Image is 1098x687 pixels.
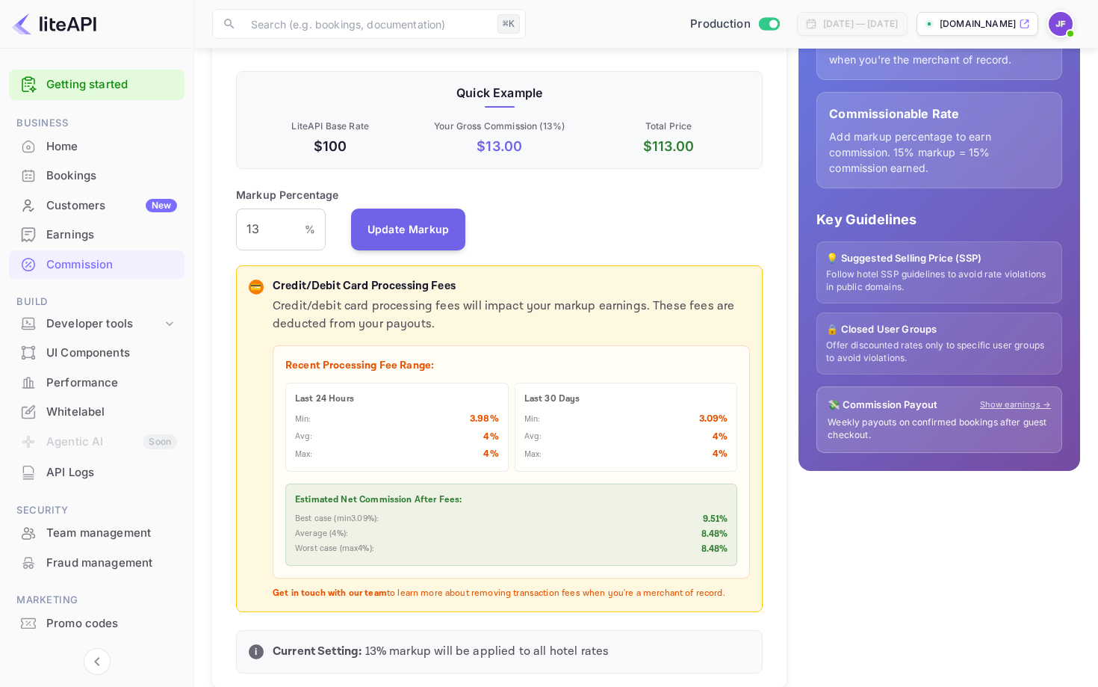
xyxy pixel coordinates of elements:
p: Base hotel rate with no commission. Perfect when you're the merchant of record. [829,36,1049,67]
p: Best case (min 3.09 %): [295,513,379,526]
img: Jenny Frimer [1049,12,1073,36]
p: 💸 Commission Payout [828,398,937,413]
a: CustomersNew [9,191,184,219]
p: 8.48 % [701,528,728,541]
img: LiteAPI logo [12,12,96,36]
span: Marketing [9,592,184,609]
p: % [305,221,315,237]
a: Whitelabel [9,398,184,425]
p: Min: [295,413,311,426]
p: 13 % markup will be applied to all hotel rates [273,643,750,661]
p: Max: [295,449,313,461]
div: New [146,199,177,212]
a: UI Components [9,339,184,366]
p: Commissionable Rate [829,105,1049,123]
div: Fraud management [9,549,184,578]
p: 3.98 % [470,412,499,427]
p: 4 % [713,447,728,462]
a: Home [9,132,184,160]
input: 0 [236,209,305,250]
p: Quick Example [249,84,750,102]
p: 4 % [483,430,498,445]
div: Performance [46,375,177,392]
p: LiteAPI Base Rate [249,120,412,133]
div: UI Components [46,345,177,362]
p: Your Gross Commission ( 13 %) [418,120,580,133]
div: CustomersNew [9,191,184,221]
p: i [255,645,257,659]
div: Team management [9,519,184,548]
strong: Current Setting: [273,644,362,659]
div: Customers [46,197,177,215]
div: Switch to Sandbox mode [684,16,785,33]
p: Add markup percentage to earn commission. 15% markup = 15% commission earned. [829,129,1049,176]
div: API Logs [46,464,177,481]
div: Commission [46,256,177,274]
p: $ 13.00 [418,136,580,156]
button: Collapse navigation [84,648,111,675]
p: Min: [524,413,541,426]
div: Promo codes [9,609,184,638]
p: Credit/Debit Card Processing Fees [273,278,750,295]
div: Fraud management [46,555,177,572]
a: Commission [9,250,184,278]
div: Developer tools [46,315,162,333]
p: 💡 Suggested Selling Price (SSP) [826,251,1052,266]
p: Average ( 4 %): [295,528,348,540]
div: Developer tools [9,311,184,337]
div: [DATE] — [DATE] [823,17,898,31]
p: Recent Processing Fee Range: [285,358,737,374]
div: Whitelabel [46,404,177,421]
a: Team management [9,519,184,546]
button: Update Markup [351,209,466,250]
div: Earnings [9,221,184,250]
a: Fraud management [9,549,184,576]
a: Earnings [9,221,184,248]
p: 8.48 % [701,543,728,556]
span: Build [9,294,184,310]
p: Offer discounted rates only to specific user groups to avoid violations. [826,339,1052,365]
p: to learn more about removing transaction fees when you're a merchant of record. [273,588,750,600]
div: Getting started [9,70,184,100]
div: Home [46,138,177,155]
p: Credit/debit card processing fees will impact your markup earnings. These fees are deducted from ... [273,298,750,333]
p: Key Guidelines [816,209,1062,229]
p: Max: [524,449,542,461]
p: Last 24 Hours [295,392,499,406]
a: Performance [9,369,184,396]
p: $ 113.00 [587,136,750,156]
div: Promo codes [46,615,177,632]
a: Bookings [9,161,184,189]
p: Avg: [524,431,542,443]
p: Estimated Net Commission After Fees: [295,493,728,507]
span: Production [690,16,751,33]
div: Commission [9,250,184,280]
strong: Get in touch with our team [273,588,387,599]
p: 4 % [483,447,498,462]
div: API Logs [9,458,184,487]
p: 9.51 % [703,513,728,526]
div: Bookings [9,161,184,191]
div: Earnings [46,227,177,244]
p: Total Price [587,120,750,133]
div: Performance [9,369,184,398]
p: Follow hotel SSP guidelines to avoid rate violations in public domains. [826,268,1052,294]
div: ⌘K [497,14,520,34]
div: Bookings [46,167,177,185]
input: Search (e.g. bookings, documentation) [242,9,491,39]
span: Security [9,502,184,519]
div: UI Components [9,339,184,368]
p: Worst case (max 4 %): [295,543,374,555]
p: Last 30 Days [524,392,728,406]
p: $100 [249,136,412,156]
a: Show earnings → [980,398,1051,411]
p: Avg: [295,431,313,443]
p: 💳 [250,280,261,294]
div: Whitelabel [9,398,184,427]
a: Promo codes [9,609,184,637]
div: Home [9,132,184,161]
p: [DOMAIN_NAME] [940,17,1016,31]
p: Weekly payouts on confirmed bookings after guest checkout. [828,416,1051,442]
a: Getting started [46,76,177,93]
a: API Logs [9,458,184,486]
